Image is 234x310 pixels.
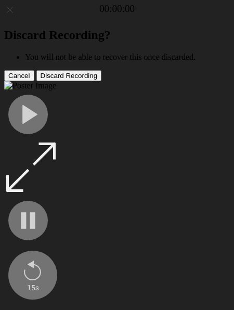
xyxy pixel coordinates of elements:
h2: Discard Recording? [4,28,230,42]
button: Discard Recording [36,70,102,81]
li: You will not be able to recover this once discarded. [25,53,230,62]
button: Cancel [4,70,34,81]
img: Poster Image [4,81,56,91]
a: 00:00:00 [99,3,135,15]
